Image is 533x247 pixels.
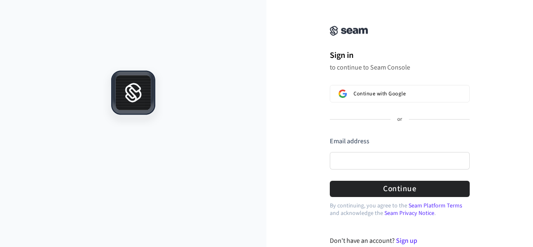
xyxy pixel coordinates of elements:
p: or [397,116,402,123]
p: By continuing, you agree to the and acknowledge the . [330,202,470,217]
h1: Sign in [330,49,470,62]
a: Seam Privacy Notice [384,209,434,217]
a: Sign up [396,236,417,245]
label: Email address [330,137,369,146]
div: Don't have an account? [330,236,470,246]
p: to continue to Seam Console [330,63,470,72]
span: Continue with Google [354,90,406,97]
button: Continue [330,181,470,197]
img: Seam Console [330,26,368,36]
button: Sign in with GoogleContinue with Google [330,85,470,102]
a: Seam Platform Terms [408,202,462,210]
img: Sign in with Google [339,90,347,98]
